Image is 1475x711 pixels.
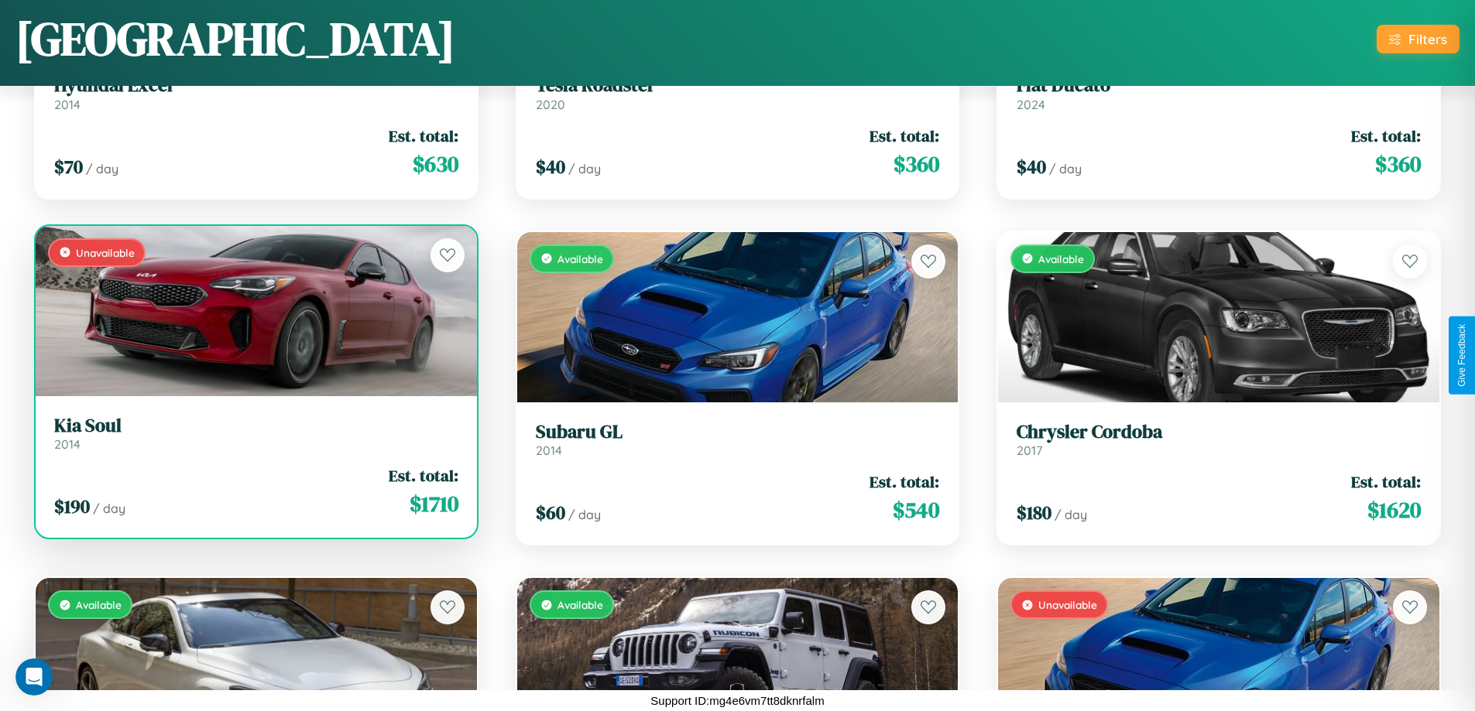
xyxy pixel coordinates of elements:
[1017,421,1421,459] a: Chrysler Cordoba2017
[650,690,824,711] p: Support ID: mg4e6vm7tt8dknrfalm
[568,161,601,176] span: / day
[870,470,939,493] span: Est. total:
[15,7,455,70] h1: [GEOGRAPHIC_DATA]
[568,507,601,522] span: / day
[536,154,565,179] span: $ 40
[1038,252,1084,265] span: Available
[1456,324,1467,387] div: Give Feedback
[894,149,939,179] span: $ 360
[536,421,940,443] h3: Subaru GL
[536,74,940,97] h3: Tesla Roadster
[1017,97,1045,112] span: 2024
[1351,125,1421,147] span: Est. total:
[54,74,458,112] a: Hyundai Excel2014
[1351,470,1421,493] span: Est. total:
[1017,74,1421,112] a: Fiat Ducato2024
[1049,161,1082,176] span: / day
[413,149,458,179] span: $ 630
[389,464,458,487] span: Est. total:
[86,161,118,176] span: / day
[15,658,53,696] iframe: Intercom live chat
[76,246,135,259] span: Unavailable
[870,125,939,147] span: Est. total:
[54,494,90,519] span: $ 190
[1377,25,1460,53] button: Filters
[1055,507,1087,522] span: / day
[536,97,565,112] span: 2020
[1017,500,1051,525] span: $ 180
[54,97,81,112] span: 2014
[536,443,562,458] span: 2014
[54,436,81,452] span: 2014
[54,154,83,179] span: $ 70
[410,488,458,519] span: $ 1710
[1367,494,1421,525] span: $ 1620
[1017,443,1042,458] span: 2017
[1017,421,1421,443] h3: Chrysler Cordoba
[1375,149,1421,179] span: $ 360
[389,125,458,147] span: Est. total:
[54,415,458,453] a: Kia Soul2014
[76,598,122,611] span: Available
[536,500,565,525] span: $ 60
[557,252,603,265] span: Available
[93,501,125,516] span: / day
[1017,74,1421,97] h3: Fiat Ducato
[1017,154,1046,179] span: $ 40
[1038,598,1097,611] span: Unavailable
[54,74,458,97] h3: Hyundai Excel
[536,421,940,459] a: Subaru GL2014
[1408,31,1447,47] div: Filters
[536,74,940,112] a: Tesla Roadster2020
[893,494,939,525] span: $ 540
[54,415,458,437] h3: Kia Soul
[557,598,603,611] span: Available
